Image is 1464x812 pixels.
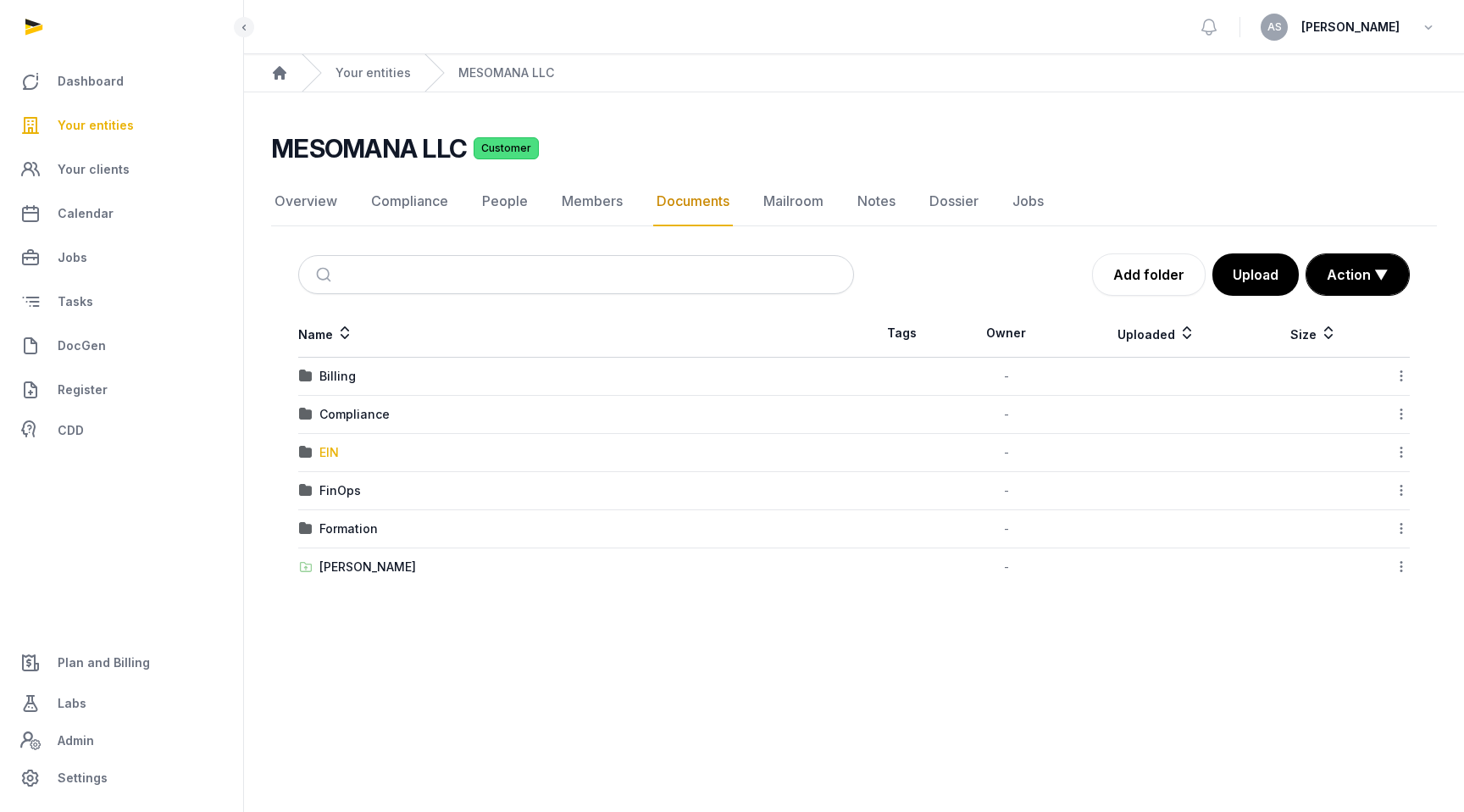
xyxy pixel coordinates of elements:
[319,482,361,499] div: FinOps
[58,420,84,441] span: CDD
[14,193,230,234] a: Calendar
[474,137,539,159] span: Customer
[926,177,982,226] a: Dossier
[299,446,313,459] img: folder.svg
[298,309,854,358] th: Name
[949,548,1063,587] td: -
[14,105,230,146] a: Your entities
[58,203,114,224] span: Calendar
[14,683,230,724] a: Labs
[319,444,339,461] div: EIN
[244,54,1464,92] nav: Breadcrumb
[335,64,411,81] a: Your entities
[58,336,106,356] span: DocGen
[14,281,230,322] a: Tasks
[1261,14,1288,41] button: AS
[58,115,134,136] span: Your entities
[58,693,86,714] span: Labs
[58,768,108,788] span: Settings
[14,414,230,448] a: CDD
[1063,309,1250,358] th: Uploaded
[14,758,230,798] a: Settings
[14,370,230,410] a: Register
[14,325,230,366] a: DocGen
[854,309,949,358] th: Tags
[271,133,467,164] h2: MESOMANA LLC
[14,724,230,758] a: Admin
[319,520,378,537] div: Formation
[1301,17,1400,37] span: [PERSON_NAME]
[949,358,1063,396] td: -
[319,406,390,423] div: Compliance
[299,370,313,383] img: folder.svg
[271,177,1437,226] nav: Tabs
[58,292,93,312] span: Tasks
[58,653,150,673] span: Plan and Billing
[949,396,1063,434] td: -
[319,559,416,576] div: [PERSON_NAME]
[1092,253,1206,296] a: Add folder
[760,177,827,226] a: Mailroom
[458,64,554,81] a: MESOMANA LLC
[1250,309,1378,358] th: Size
[299,408,313,421] img: folder.svg
[653,177,733,226] a: Documents
[949,434,1063,472] td: -
[1306,254,1409,295] button: Action ▼
[299,522,313,536] img: folder.svg
[1267,22,1282,32] span: AS
[58,247,87,268] span: Jobs
[949,309,1063,358] th: Owner
[306,256,346,293] button: Submit
[1009,177,1047,226] a: Jobs
[58,159,130,180] span: Your clients
[558,177,626,226] a: Members
[949,472,1063,510] td: -
[271,177,341,226] a: Overview
[479,177,531,226] a: People
[58,380,108,400] span: Register
[299,484,313,498] img: folder.svg
[14,61,230,102] a: Dashboard
[299,560,313,574] img: folder-upload.svg
[14,149,230,190] a: Your clients
[1212,253,1299,296] button: Upload
[949,510,1063,548] td: -
[14,237,230,278] a: Jobs
[368,177,452,226] a: Compliance
[58,731,94,751] span: Admin
[58,71,124,92] span: Dashboard
[319,368,356,385] div: Billing
[854,177,899,226] a: Notes
[14,642,230,683] a: Plan and Billing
